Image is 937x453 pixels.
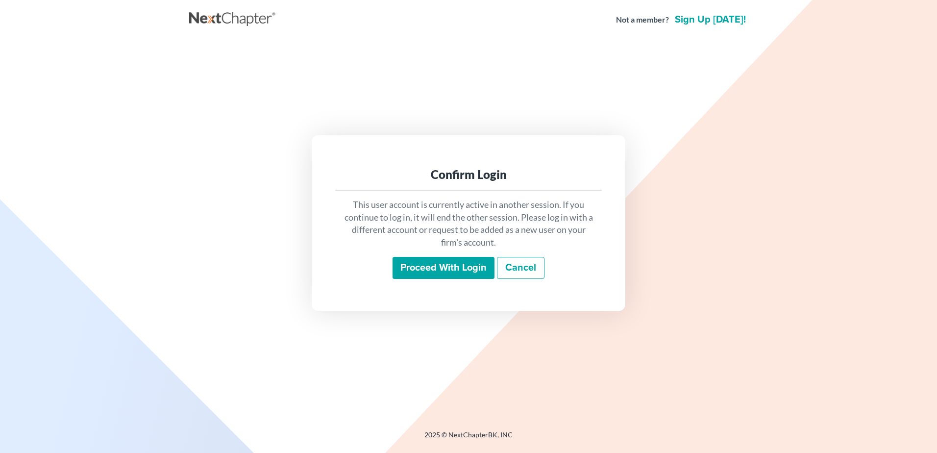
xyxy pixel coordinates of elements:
[189,430,748,448] div: 2025 © NextChapterBK, INC
[343,199,594,249] p: This user account is currently active in another session. If you continue to log in, it will end ...
[616,14,669,25] strong: Not a member?
[393,257,494,279] input: Proceed with login
[497,257,544,279] a: Cancel
[673,15,748,25] a: Sign up [DATE]!
[343,167,594,182] div: Confirm Login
